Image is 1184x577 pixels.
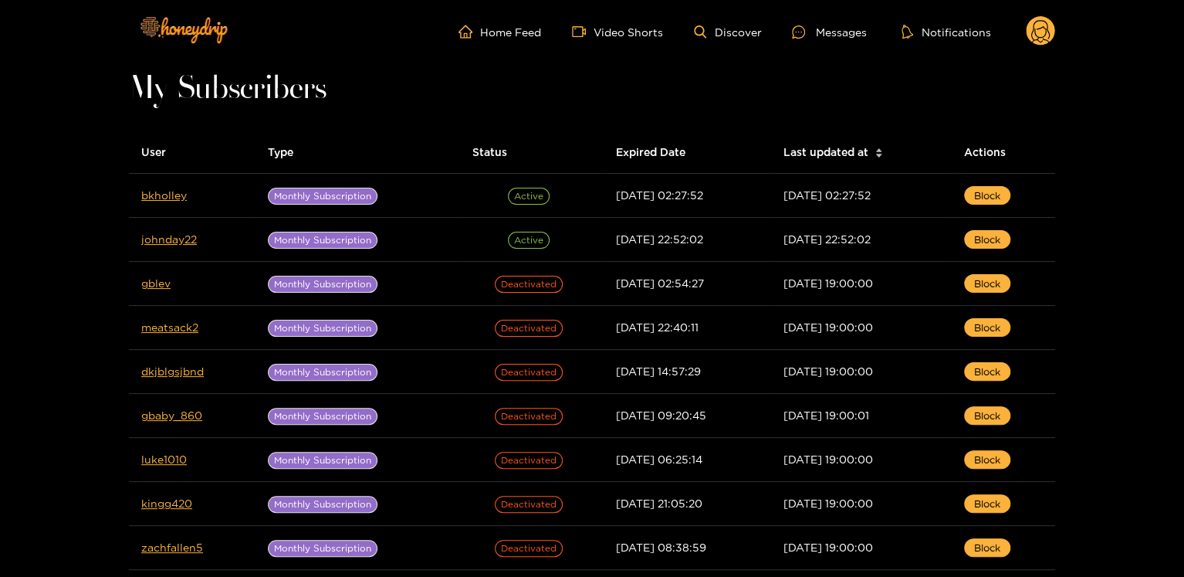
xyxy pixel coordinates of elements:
span: Monthly Subscription [268,364,377,381]
span: [DATE] 22:40:11 [616,321,699,333]
span: Block [974,188,1000,203]
span: [DATE] 14:57:29 [616,365,701,377]
button: Block [964,406,1010,425]
span: Last updated at [783,144,868,161]
span: video-camera [572,25,594,39]
span: Block [974,364,1000,379]
span: caret-up [874,146,883,154]
a: dkjblgsjbnd [141,365,204,377]
span: [DATE] 19:00:00 [783,497,873,509]
span: [DATE] 19:00:01 [783,409,869,421]
a: gblev [141,277,171,289]
span: Block [974,540,1000,555]
span: [DATE] 19:00:00 [783,453,873,465]
span: Monthly Subscription [268,320,377,337]
span: Deactivated [495,276,563,293]
span: [DATE] 19:00:00 [783,365,873,377]
span: Deactivated [495,364,563,381]
a: zachfallen5 [141,541,203,553]
a: bkholley [141,189,187,201]
span: [DATE] 22:52:02 [616,233,703,245]
span: Monthly Subscription [268,408,377,425]
button: Block [964,318,1010,337]
span: Monthly Subscription [268,452,377,469]
span: Deactivated [495,452,563,469]
span: Block [974,276,1000,291]
th: Expired Date [604,131,771,174]
span: Block [974,496,1000,511]
span: home [458,25,480,39]
button: Block [964,362,1010,381]
a: kingg420 [141,497,192,509]
span: [DATE] 09:20:45 [616,409,706,421]
a: meatsack2 [141,321,198,333]
a: luke1010 [141,453,187,465]
span: Block [974,232,1000,247]
span: Deactivated [495,540,563,557]
span: Block [974,452,1000,467]
span: Active [508,188,550,205]
span: [DATE] 08:38:59 [616,541,706,553]
span: Deactivated [495,320,563,337]
button: Block [964,450,1010,469]
a: gbaby_860 [141,409,202,421]
button: Block [964,230,1010,249]
th: User [129,131,255,174]
span: Deactivated [495,408,563,425]
span: [DATE] 06:25:14 [616,453,702,465]
span: Monthly Subscription [268,540,377,557]
a: Home Feed [458,25,541,39]
span: [DATE] 21:05:20 [616,497,702,509]
span: Deactivated [495,496,563,513]
button: Block [964,494,1010,513]
th: Type [255,131,460,174]
span: [DATE] 19:00:00 [783,541,873,553]
a: Discover [694,25,761,39]
span: caret-down [874,151,883,160]
span: [DATE] 22:52:02 [783,233,871,245]
div: Messages [792,23,866,41]
span: [DATE] 19:00:00 [783,321,873,333]
span: Monthly Subscription [268,188,377,205]
span: Monthly Subscription [268,496,377,513]
a: johnday22 [141,233,197,245]
span: Block [974,408,1000,423]
span: Block [974,320,1000,335]
span: Monthly Subscription [268,276,377,293]
span: Active [508,232,550,249]
button: Block [964,186,1010,205]
button: Notifications [897,24,995,39]
a: Video Shorts [572,25,663,39]
span: [DATE] 02:27:52 [616,189,703,201]
th: Actions [952,131,1055,174]
button: Block [964,274,1010,293]
th: Status [460,131,604,174]
button: Block [964,538,1010,557]
span: [DATE] 02:54:27 [616,277,704,289]
span: [DATE] 19:00:00 [783,277,873,289]
span: [DATE] 02:27:52 [783,189,871,201]
span: Monthly Subscription [268,232,377,249]
h1: My Subscribers [129,79,1055,100]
